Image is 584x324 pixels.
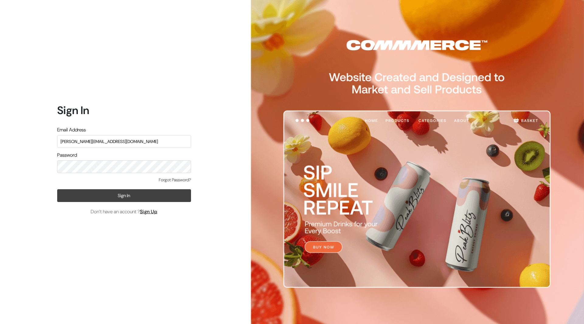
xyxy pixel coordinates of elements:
[57,152,77,159] label: Password
[57,126,86,134] label: Email Address
[140,208,158,215] a: Sign Up
[91,208,158,215] span: Don’t have an account ?
[159,177,191,183] a: Forgot Password?
[57,104,191,117] h1: Sign In
[57,189,191,202] button: Sign In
